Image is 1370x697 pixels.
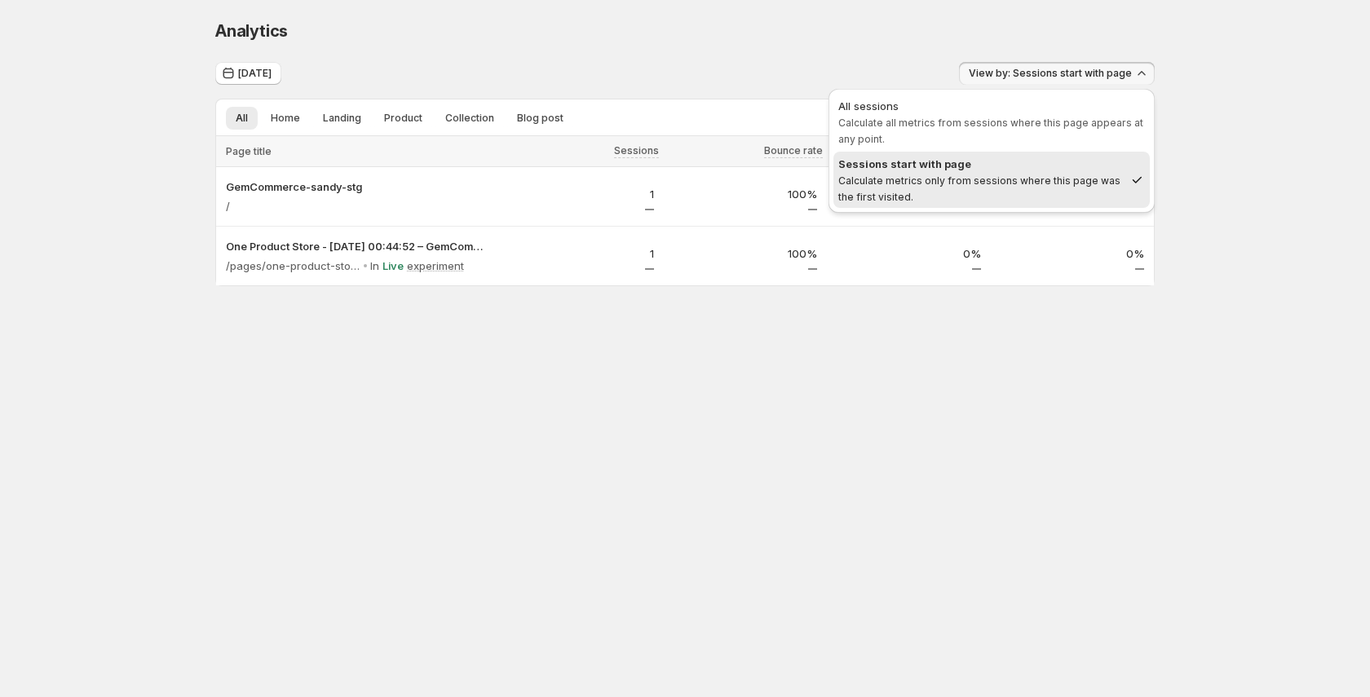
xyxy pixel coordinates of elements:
p: 100% [674,186,818,202]
span: Calculate all metrics from sessions where this page appears at any point. [838,117,1143,145]
span: Calculate metrics only from sessions where this page was the first visited. [838,174,1120,203]
p: 1 [510,245,654,262]
p: In [370,258,379,274]
span: Product [384,112,422,125]
span: All [236,112,248,125]
button: View by: Sessions start with page [959,62,1155,85]
span: Blog post [517,112,563,125]
span: [DATE] [238,67,272,80]
span: Bounce rate [764,144,823,157]
span: Collection [445,112,494,125]
div: All sessions [838,98,1145,114]
p: 100% [674,245,818,262]
p: 0% [1001,245,1145,262]
p: Live [382,258,404,274]
p: / [226,198,230,214]
span: Home [271,112,300,125]
button: GemCommerce-sandy-stg [226,179,490,195]
span: View by: Sessions start with page [969,67,1132,80]
p: experiment [407,258,464,274]
p: 1 [510,186,654,202]
span: Analytics [215,21,288,41]
p: 0% [837,245,981,262]
span: Page title [226,145,272,158]
button: [DATE] [215,62,281,85]
span: Sessions [614,144,659,157]
span: Landing [323,112,361,125]
button: One Product Store - [DATE] 00:44:52 – GemCommerce-[PERSON_NAME]-stg [226,238,490,254]
div: Sessions start with page [838,156,1124,172]
p: /pages/one-product-store-sep-7-00-44-52 [226,258,360,274]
